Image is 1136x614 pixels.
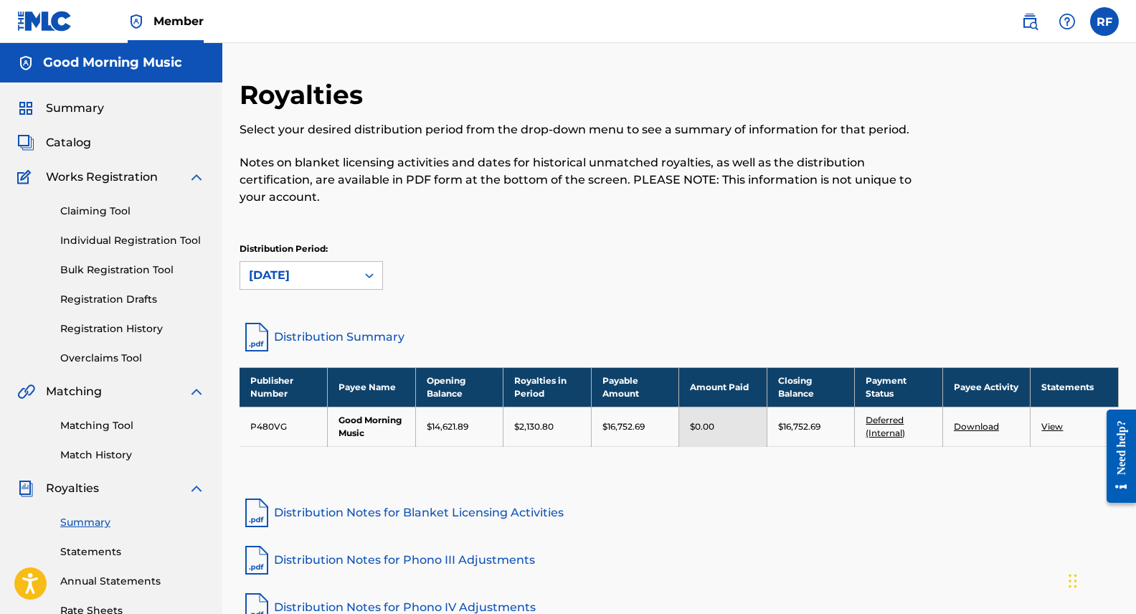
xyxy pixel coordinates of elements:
img: search [1021,13,1038,30]
img: expand [188,383,205,400]
a: Match History [60,448,205,463]
h5: Good Morning Music [43,55,182,71]
p: $16,752.69 [778,420,820,433]
a: Bulk Registration Tool [60,263,205,278]
div: Drag [1069,559,1077,603]
th: Payable Amount [591,367,679,407]
a: Matching Tool [60,418,205,433]
td: Good Morning Music [328,407,416,446]
a: Public Search [1016,7,1044,36]
a: Overclaims Tool [60,351,205,366]
img: Top Rightsholder [128,13,145,30]
a: Annual Statements [60,574,205,589]
img: Summary [17,100,34,117]
th: Payment Status [855,367,943,407]
img: distribution-summary-pdf [240,320,274,354]
img: Royalties [17,480,34,497]
img: pdf [240,543,274,577]
p: Select your desired distribution period from the drop-down menu to see a summary of information f... [240,121,917,138]
a: Distribution Notes for Blanket Licensing Activities [240,496,1119,530]
img: Catalog [17,134,34,151]
span: Summary [46,100,104,117]
img: help [1059,13,1076,30]
h2: Royalties [240,79,370,111]
th: Closing Balance [767,367,855,407]
a: Distribution Notes for Phono III Adjustments [240,543,1119,577]
span: Works Registration [46,169,158,186]
a: Summary [60,515,205,530]
th: Amount Paid [679,367,767,407]
span: Member [153,13,204,29]
img: expand [188,480,205,497]
p: $2,130.80 [514,420,554,433]
a: Distribution Summary [240,320,1119,354]
p: Notes on blanket licensing activities and dates for historical unmatched royalties, as well as th... [240,154,917,206]
p: Distribution Period: [240,242,383,255]
p: $0.00 [690,420,714,433]
img: Accounts [17,55,34,72]
span: Matching [46,383,102,400]
th: Royalties in Period [503,367,592,407]
th: Payee Activity [942,367,1031,407]
td: P480VG [240,407,328,446]
div: Help [1053,7,1081,36]
img: expand [188,169,205,186]
span: Catalog [46,134,91,151]
img: pdf [240,496,274,530]
a: Registration Drafts [60,292,205,307]
a: Statements [60,544,205,559]
iframe: Chat Widget [1064,545,1136,614]
th: Payee Name [328,367,416,407]
img: MLC Logo [17,11,72,32]
a: CatalogCatalog [17,134,91,151]
p: $16,752.69 [602,420,645,433]
a: Claiming Tool [60,204,205,219]
th: Opening Balance [415,367,503,407]
a: Download [954,421,999,432]
span: Royalties [46,480,99,497]
th: Statements [1031,367,1119,407]
a: Deferred (Internal) [866,415,905,438]
a: Individual Registration Tool [60,233,205,248]
a: Registration History [60,321,205,336]
iframe: Resource Center [1096,398,1136,514]
img: Matching [17,383,35,400]
th: Publisher Number [240,367,328,407]
img: Works Registration [17,169,36,186]
div: [DATE] [249,267,348,284]
a: SummarySummary [17,100,104,117]
p: $14,621.89 [427,420,468,433]
div: User Menu [1090,7,1119,36]
a: View [1041,421,1063,432]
